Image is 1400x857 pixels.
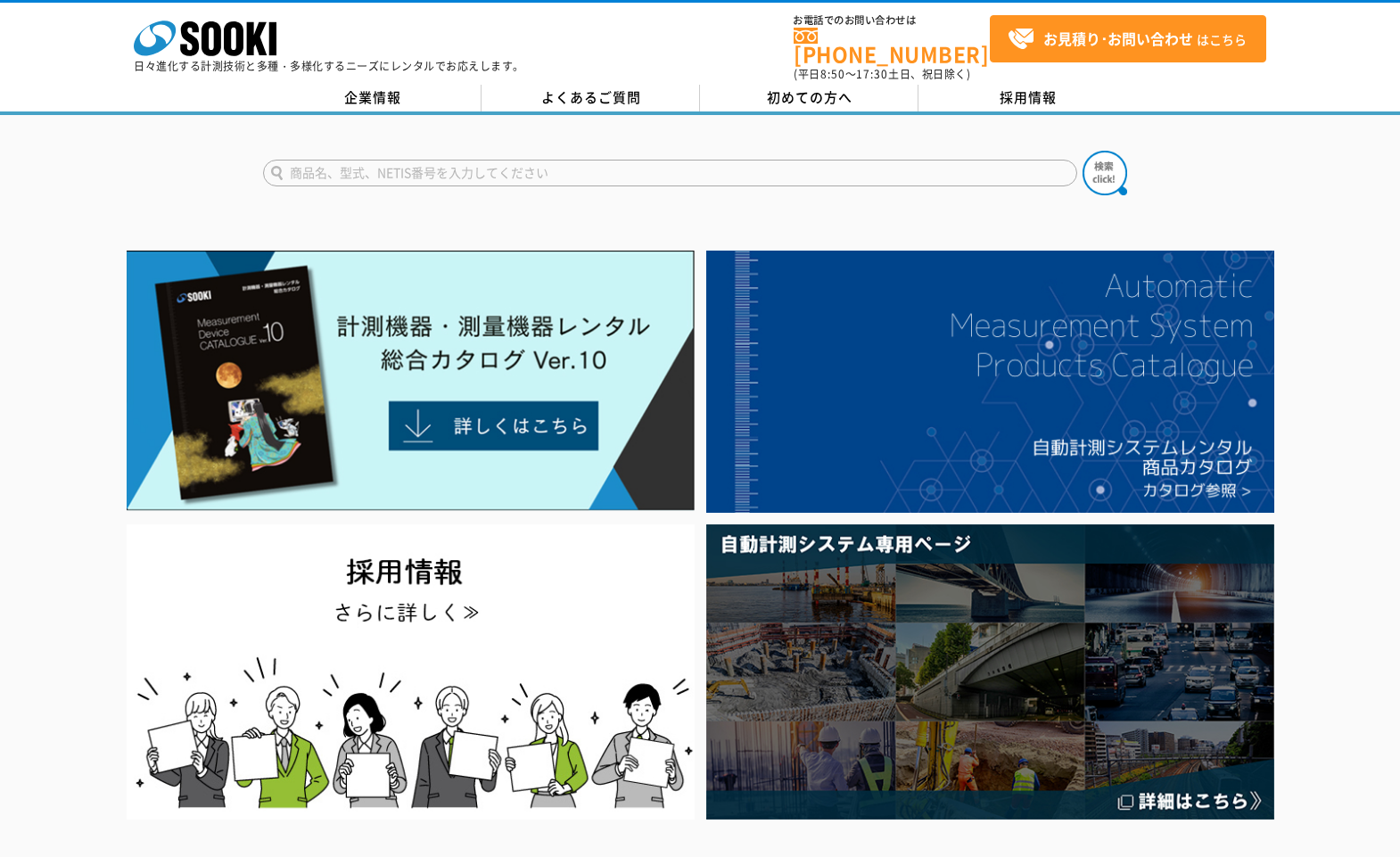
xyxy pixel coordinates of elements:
a: 初めての方へ [700,85,918,111]
span: (平日 ～ 土日、祝日除く) [794,66,970,82]
a: 採用情報 [918,85,1137,111]
span: 17:30 [856,66,888,82]
img: 自動計測システム専用ページ [706,524,1274,820]
strong: お見積り･お問い合わせ [1043,28,1193,49]
img: SOOKI recruit [127,524,695,820]
img: 自動計測システムカタログ [706,251,1274,513]
span: お電話でのお問い合わせは [794,15,990,26]
img: Catalog Ver10 [127,251,695,511]
img: btn_search.png [1083,151,1127,195]
a: 企業情報 [263,85,482,111]
span: 8:50 [820,66,845,82]
span: 初めての方へ [767,87,852,107]
p: 日々進化する計測技術と多種・多様化するニーズにレンタルでお応えします。 [134,61,524,71]
a: よくあるご質問 [482,85,700,111]
a: [PHONE_NUMBER] [794,28,990,64]
input: 商品名、型式、NETIS番号を入力してください [263,160,1077,186]
span: はこちら [1008,26,1247,53]
a: お見積り･お問い合わせはこちら [990,15,1266,62]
